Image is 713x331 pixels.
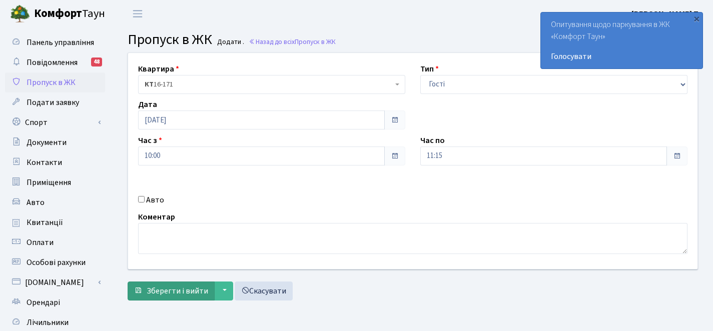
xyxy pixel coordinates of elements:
div: × [691,13,701,23]
span: Зберегти і вийти [147,285,208,296]
a: Назад до всіхПропуск в ЖК [249,37,336,46]
span: Таун [34,5,105,22]
a: Особові рахунки [5,252,105,272]
span: Пропуск в ЖК [295,37,336,46]
b: Комфорт [34,5,82,21]
b: [PERSON_NAME] П. [631,8,701,19]
a: Контакти [5,152,105,172]
div: 48 [91,57,102,66]
a: Орендарі [5,292,105,312]
a: Квитанції [5,212,105,232]
a: Документи [5,132,105,152]
span: Приміщення [27,177,71,188]
label: Коментар [138,211,175,223]
span: Повідомлення [27,57,78,68]
label: Час по [420,134,445,146]
span: Пропуск в ЖК [27,77,76,88]
label: Тип [420,63,439,75]
label: Час з [138,134,162,146]
div: Опитування щодо паркування в ЖК «Комфорт Таун» [541,12,702,68]
a: [PERSON_NAME] П. [631,8,701,20]
span: Квитанції [27,217,63,228]
b: КТ [145,79,154,89]
span: Подати заявку [27,97,79,108]
span: Лічильники [27,317,69,328]
a: Спорт [5,112,105,132]
button: Переключити навігацію [125,5,150,22]
label: Авто [146,194,164,206]
a: Панель управління [5,32,105,52]
span: Документи [27,137,67,148]
a: Пропуск в ЖК [5,72,105,92]
span: Орендарі [27,297,60,308]
img: logo.png [10,4,30,24]
a: [DOMAIN_NAME] [5,272,105,292]
a: Скасувати [235,281,293,300]
label: Квартира [138,63,179,75]
span: Панель управління [27,37,94,48]
span: Особові рахунки [27,257,86,268]
a: Приміщення [5,172,105,192]
a: Подати заявку [5,92,105,112]
button: Зберегти і вийти [128,281,215,300]
span: Авто [27,197,45,208]
label: Дата [138,98,157,110]
a: Голосувати [551,50,692,62]
small: Додати . [215,38,244,46]
span: Пропуск в ЖК [128,29,212,49]
a: Оплати [5,232,105,252]
span: <b>КТ</b>&nbsp;&nbsp;&nbsp;&nbsp;16-171 [145,79,393,89]
a: Повідомлення48 [5,52,105,72]
a: Авто [5,192,105,212]
span: <b>КТ</b>&nbsp;&nbsp;&nbsp;&nbsp;16-171 [138,75,405,94]
span: Контакти [27,157,62,168]
span: Оплати [27,237,54,248]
